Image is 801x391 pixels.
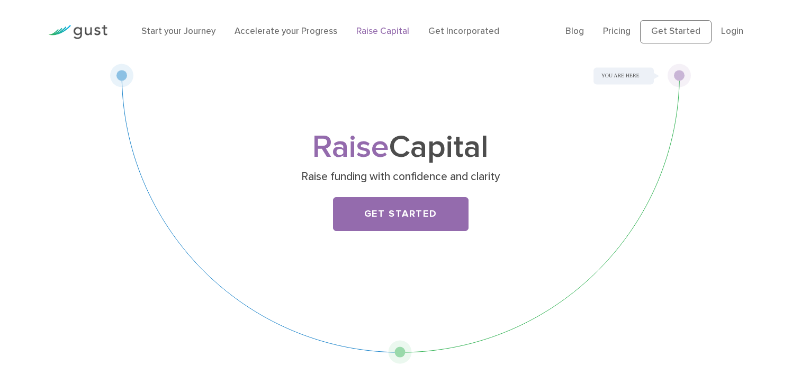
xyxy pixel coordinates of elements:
[603,26,631,37] a: Pricing
[428,26,499,37] a: Get Incorporated
[141,26,215,37] a: Start your Journey
[48,25,107,39] img: Gust Logo
[721,26,743,37] a: Login
[312,128,389,166] span: Raise
[333,197,469,231] a: Get Started
[640,20,712,43] a: Get Started
[565,26,584,37] a: Blog
[235,26,337,37] a: Accelerate your Progress
[356,26,409,37] a: Raise Capital
[192,133,610,162] h1: Capital
[195,170,606,184] p: Raise funding with confidence and clarity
